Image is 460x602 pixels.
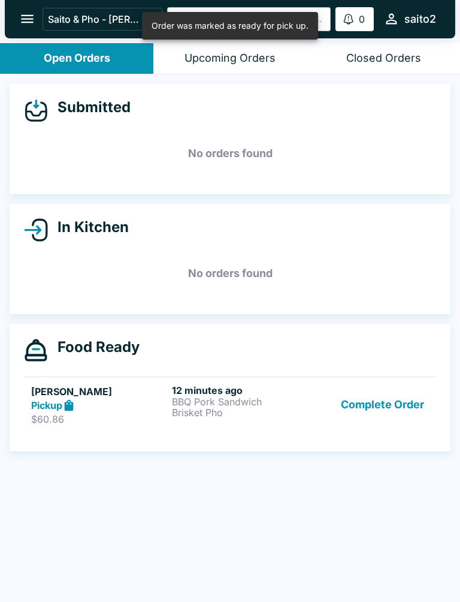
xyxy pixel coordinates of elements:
h5: No orders found [24,252,436,295]
div: Order was marked as ready for pick up. [152,16,308,36]
strong: Pickup [31,399,62,411]
p: Saito & Pho - [PERSON_NAME] [48,13,140,25]
p: BBQ Pork Sandwich [172,396,308,407]
div: Open Orders [44,52,110,65]
a: [PERSON_NAME]Pickup$60.8612 minutes agoBBQ Pork SandwichBrisket PhoComplete Order [24,377,436,433]
p: 0 [359,13,365,25]
p: Brisket Pho [172,407,308,418]
button: saito2 [379,6,441,32]
button: open drawer [12,4,43,34]
h4: In Kitchen [48,218,129,236]
div: saito2 [404,12,436,26]
p: $60.86 [31,413,167,425]
h6: 12 minutes ago [172,384,308,396]
button: Saito & Pho - [PERSON_NAME] [43,8,162,31]
h4: Food Ready [48,338,140,356]
h4: Submitted [48,98,131,116]
button: Complete Order [336,384,429,426]
div: Upcoming Orders [184,52,276,65]
div: Closed Orders [346,52,421,65]
h5: [PERSON_NAME] [31,384,167,399]
h5: No orders found [24,132,436,175]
